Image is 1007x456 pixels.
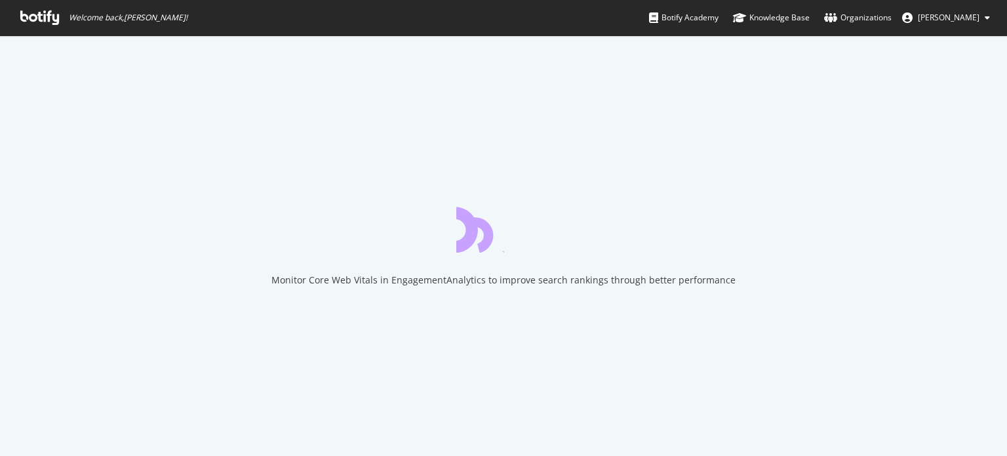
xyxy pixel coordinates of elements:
[69,12,188,23] span: Welcome back, [PERSON_NAME] !
[892,7,1000,28] button: [PERSON_NAME]
[271,274,736,287] div: Monitor Core Web Vitals in EngagementAnalytics to improve search rankings through better performance
[733,11,810,24] div: Knowledge Base
[824,11,892,24] div: Organizations
[649,11,719,24] div: Botify Academy
[456,205,551,253] div: animation
[918,12,979,23] span: Alejandro Maisanaba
